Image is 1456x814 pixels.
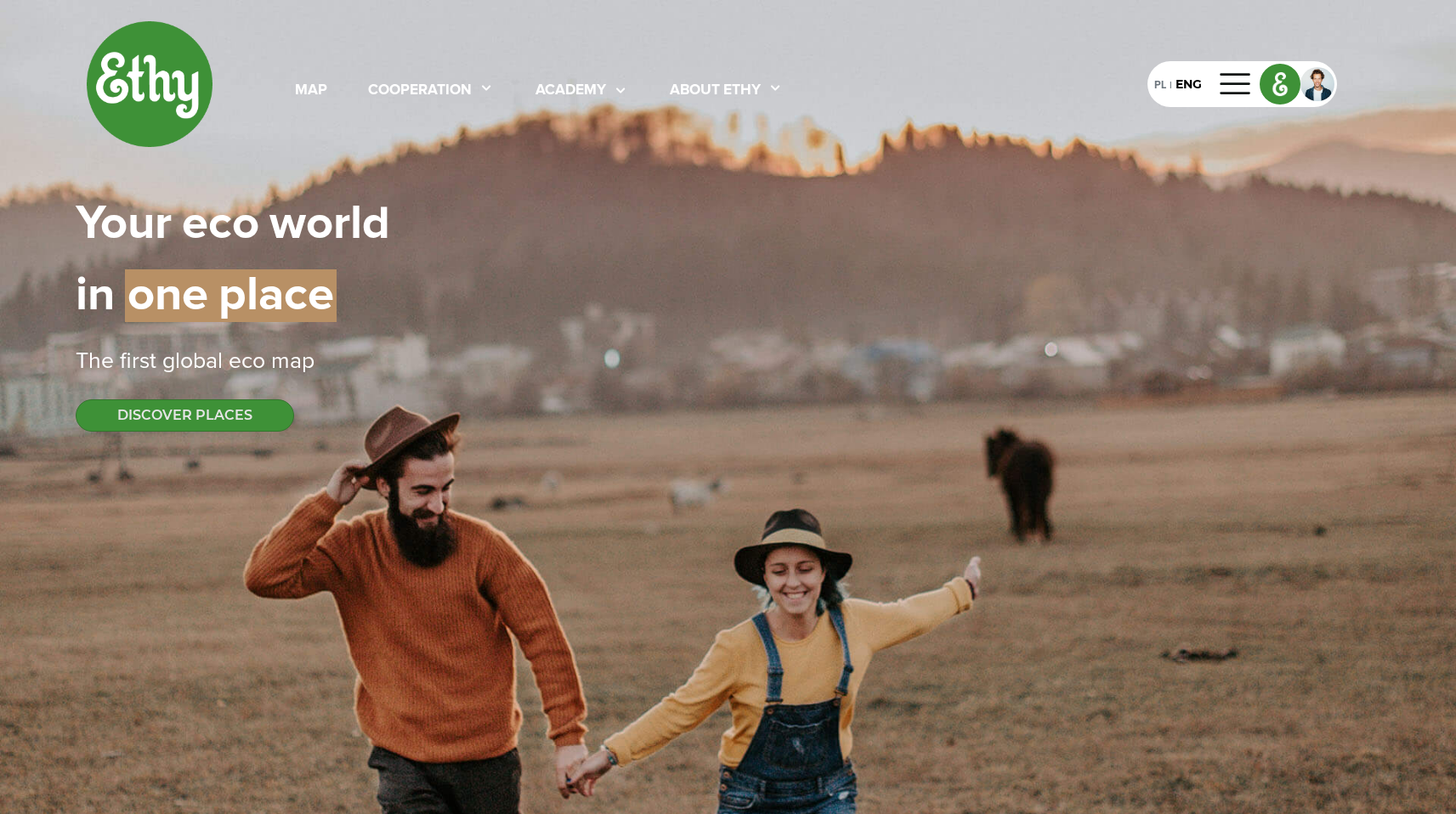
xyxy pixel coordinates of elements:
[115,272,125,319] span: |
[368,80,472,102] div: cooperation
[76,201,172,248] span: Your
[1261,65,1300,104] img: ethy logo
[535,80,606,102] div: academy
[259,201,269,248] span: |
[1166,78,1176,93] div: |
[218,269,337,322] span: place
[76,345,1381,379] div: The first global eco map
[269,201,390,248] span: world
[76,272,115,319] span: in
[76,399,294,432] button: DISCOVER PLACES
[670,80,761,102] div: About ethy
[172,201,182,248] span: |
[295,80,327,102] div: map
[182,201,259,248] span: eco
[208,269,218,322] span: |
[1176,76,1202,93] div: ENG
[1154,75,1166,93] div: PL
[86,20,213,148] img: ethy-logo
[125,269,208,322] span: one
